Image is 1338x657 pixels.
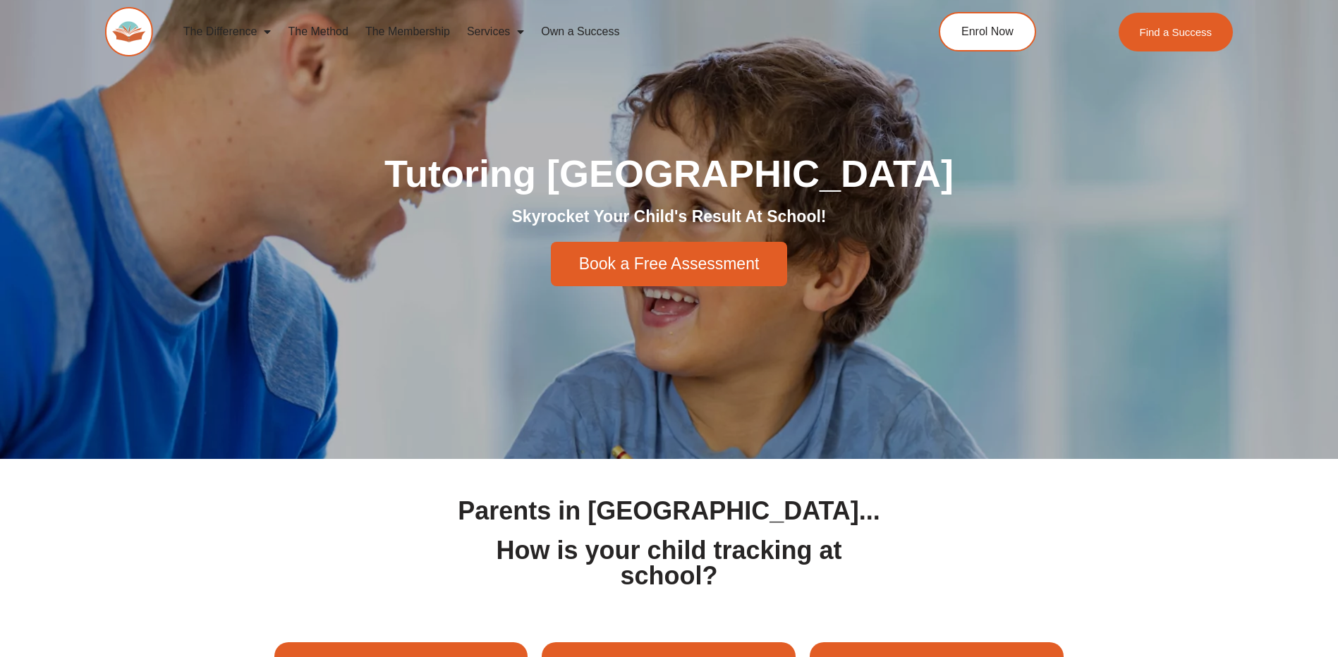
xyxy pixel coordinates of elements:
h1: How is your child tracking at school? [452,538,887,589]
span: Find a Success [1140,27,1212,37]
a: Own a Success [533,16,628,48]
h1: Parents in [GEOGRAPHIC_DATA]... [452,498,887,524]
a: The Method [279,16,356,48]
a: The Membership [357,16,458,48]
h2: Skyrocket Your Child's Result At School! [274,207,1064,228]
a: Find a Success [1119,13,1234,51]
a: Services [458,16,533,48]
span: Book a Free Assessment [579,256,760,272]
a: Enrol Now [939,12,1036,51]
span: Tutoring [GEOGRAPHIC_DATA] [384,152,954,195]
a: Book a Free Assessment [551,242,788,286]
span: Enrol Now [961,26,1014,37]
nav: Menu [175,16,875,48]
a: The Difference [175,16,280,48]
